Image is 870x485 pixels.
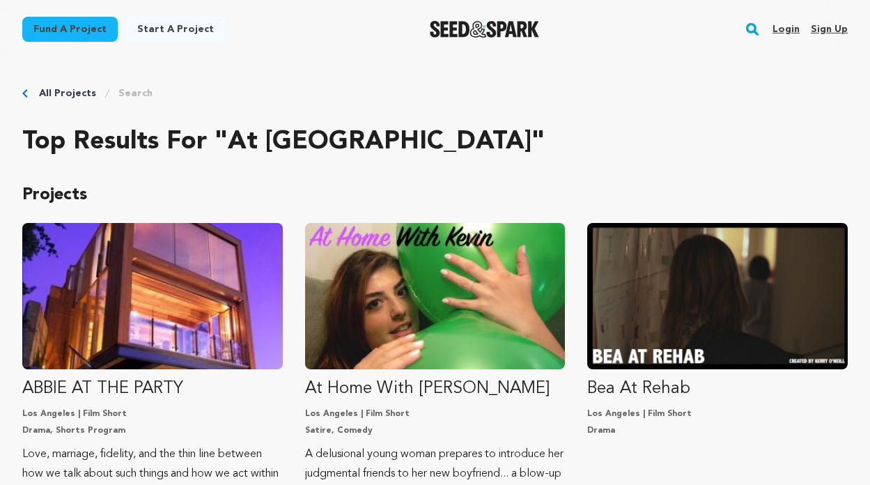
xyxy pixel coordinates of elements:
[772,18,800,40] a: Login
[305,425,566,436] p: Satire, Comedy
[118,86,153,100] a: Search
[430,21,539,38] a: Seed&Spark Homepage
[22,408,283,419] p: Los Angeles | Film Short
[22,184,848,206] p: Projects
[22,17,118,42] a: Fund a project
[305,408,566,419] p: Los Angeles | Film Short
[22,86,848,100] div: Breadcrumb
[39,86,96,100] a: All Projects
[22,128,848,156] h2: Top results for "At [GEOGRAPHIC_DATA]"
[22,378,283,400] p: ABBIE AT THE PARTY
[587,378,848,400] p: Bea At Rehab
[305,378,566,400] p: At Home With [PERSON_NAME]
[587,425,848,436] p: Drama
[587,223,848,445] a: Fund Bea At Rehab
[22,425,283,436] p: Drama, Shorts Program
[430,21,539,38] img: Seed&Spark Logo Dark Mode
[811,18,848,40] a: Sign up
[126,17,225,42] a: Start a project
[587,408,848,419] p: Los Angeles | Film Short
